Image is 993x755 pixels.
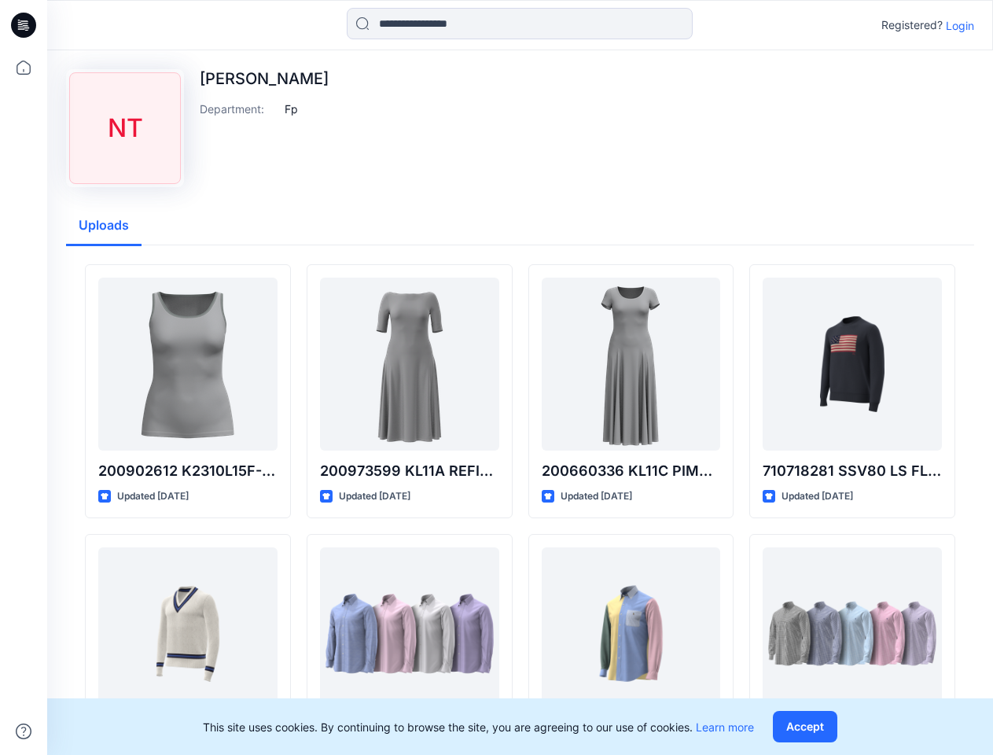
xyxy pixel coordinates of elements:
a: 200660336 KL11C PIMA MICRO MODL 140-FADRINA-CAP SLEEVE-CASUAL [542,278,721,451]
a: 712814931 [320,547,499,720]
p: Updated [DATE] [339,488,410,505]
div: NT [69,72,181,184]
button: Accept [773,711,837,742]
a: 200973599 KL11A REFINED STR 1X1 RIB-MUNZIE-ELBOW SLEEVE-DAY DRESS-M [320,278,499,451]
p: 200902612 K2310L15F-RFND STRTCH 2X2 RIB-KELLY-SLEEVELESS-TANK [98,460,278,482]
a: 200902612 K2310L15F-RFND STRTCH 2X2 RIB-KELLY-SLEEVELESS-TANK [98,278,278,451]
p: 710718281 SSV80 LS FLAG CN [763,460,942,482]
p: 200973599 KL11A REFINED STR 1X1 RIB-MUNZIE-ELBOW SLEEVE-DAY DRESS-M [320,460,499,482]
p: This site uses cookies. By continuing to browse the site, you are agreeing to our use of cookies. [203,719,754,735]
button: Uploads [66,206,142,246]
p: Updated [DATE] [782,488,853,505]
p: Fp [285,101,298,117]
p: Department : [200,101,278,117]
a: 710718281 SSV80 LS FLAG CN [763,278,942,451]
p: Updated [DATE] [117,488,189,505]
p: Updated [DATE] [561,488,632,505]
a: 710929470 [763,547,942,720]
p: [PERSON_NAME] [200,69,329,88]
a: 710925202 [542,547,721,720]
p: Login [946,17,974,34]
p: 200660336 KL11C PIMA MICRO MODL 140-FADRINA-CAP SLEEVE-CASUAL [542,460,721,482]
a: 710899221 SSV60 - LS CRICKET VN [98,547,278,720]
a: Learn more [696,720,754,734]
p: Registered? [881,16,943,35]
